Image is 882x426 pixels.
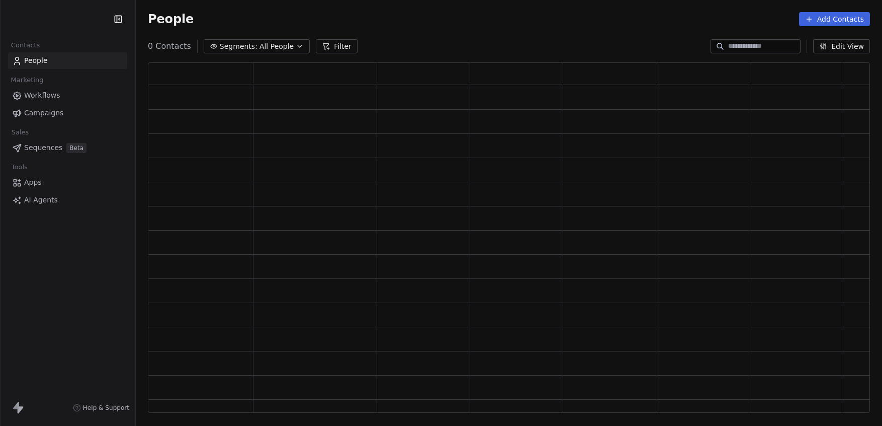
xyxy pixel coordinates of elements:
[8,87,127,104] a: Workflows
[24,108,63,118] span: Campaigns
[813,39,870,53] button: Edit View
[8,105,127,121] a: Campaigns
[24,55,48,66] span: People
[24,195,58,205] span: AI Agents
[8,192,127,208] a: AI Agents
[8,174,127,191] a: Apps
[24,177,42,188] span: Apps
[24,90,60,101] span: Workflows
[66,143,86,153] span: Beta
[7,73,48,88] span: Marketing
[8,139,127,156] a: SequencesBeta
[259,41,294,52] span: All People
[83,404,129,412] span: Help & Support
[7,160,32,175] span: Tools
[7,125,33,140] span: Sales
[220,41,257,52] span: Segments:
[8,52,127,69] a: People
[7,38,44,53] span: Contacts
[316,39,358,53] button: Filter
[799,12,870,26] button: Add Contacts
[148,12,194,27] span: People
[73,404,129,412] a: Help & Support
[148,40,191,52] span: 0 Contacts
[24,143,62,153] span: Sequences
